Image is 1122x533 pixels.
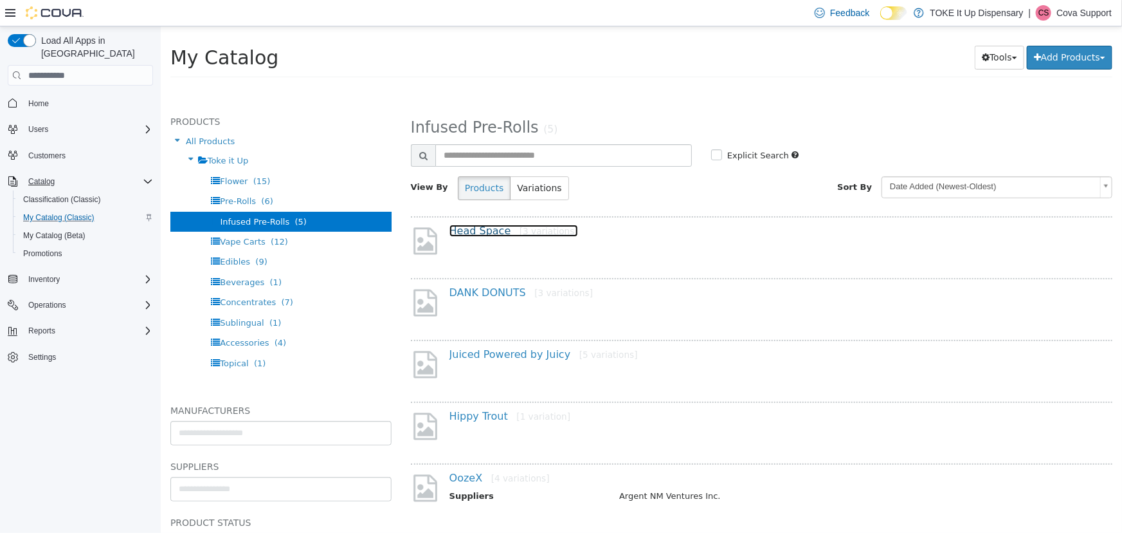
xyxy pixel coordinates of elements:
[250,446,279,478] img: missing-image.png
[23,96,54,111] a: Home
[676,156,711,165] span: Sort By
[1036,5,1051,21] div: Cova Support
[10,88,231,103] h5: Products
[250,384,279,416] img: missing-image.png
[289,445,389,458] a: OozeX[4 variations]
[100,170,112,180] span: (6)
[36,34,153,60] span: Load All Apps in [GEOGRAPHIC_DATA]
[59,170,95,180] span: Pre-Rolls
[250,323,279,354] img: missing-image.png
[10,20,118,42] span: My Catalog
[880,6,907,20] input: Dark Mode
[1038,5,1049,21] span: CS
[13,191,158,209] button: Classification (Classic)
[23,148,71,164] a: Customers
[930,5,1024,21] p: TOKE It Up Dispensary
[289,463,449,480] th: Suppliers
[93,332,105,342] span: (1)
[18,210,100,225] a: My Catalog (Classic)
[28,151,66,161] span: Customers
[830,6,869,19] span: Feedback
[25,110,74,120] span: All Products
[18,228,153,243] span: My Catalog (Beta)
[250,261,279,292] img: missing-image.png
[359,200,417,210] small: [3 variations]
[18,228,91,243] a: My Catalog (Beta)
[250,92,378,110] span: Infused Pre-Rolls
[18,246,153,261] span: Promotions
[28,176,55,187] span: Catalog
[23,323,153,339] span: Reports
[419,323,477,333] small: [5 variations]
[10,433,231,448] h5: Suppliers
[23,174,60,189] button: Catalog
[59,251,104,261] span: Beverages
[13,245,158,263] button: Promotions
[23,297,71,313] button: Operations
[23,212,95,223] span: My Catalog (Classic)
[563,123,628,136] label: Explicit Search
[383,97,397,109] small: (5)
[23,272,153,287] span: Inventory
[23,174,153,189] span: Catalog
[250,199,279,230] img: missing-image.png
[95,230,106,240] span: (9)
[23,350,61,365] a: Settings
[18,192,106,207] a: Classification (Classic)
[134,191,146,200] span: (5)
[866,19,952,43] button: Add Products
[47,129,88,139] span: Toke it Up
[721,150,952,172] a: Date Added (Newest-Oldest)
[59,210,105,220] span: Vape Carts
[110,210,127,220] span: (12)
[289,260,432,272] a: DANK DONUTS[3 variations]
[3,93,158,112] button: Home
[23,122,153,137] span: Users
[23,323,60,339] button: Reports
[814,19,864,43] button: Tools
[28,274,60,285] span: Inventory
[449,463,930,480] td: Argent NM Ventures Inc.
[26,6,84,19] img: Cova
[3,120,158,138] button: Users
[114,312,125,321] span: (4)
[289,322,477,334] a: Juiced Powered by Juicy[5 variations]
[289,198,417,210] a: Head Space[3 variations]
[3,270,158,288] button: Inventory
[59,271,115,281] span: Concentrates
[93,150,110,160] span: (15)
[3,348,158,366] button: Settings
[10,377,231,392] h5: Manufacturers
[330,447,389,457] small: [4 variations]
[289,384,410,396] a: Hippy Trout[1 variation]
[13,227,158,245] button: My Catalog (Beta)
[28,124,48,135] span: Users
[1056,5,1112,21] p: Cova Support
[3,146,158,165] button: Customers
[23,194,101,205] span: Classification (Classic)
[59,150,87,160] span: Flower
[59,292,103,301] span: Sublingual
[3,322,158,340] button: Reports
[18,210,153,225] span: My Catalog (Classic)
[721,151,934,171] span: Date Added (Newest-Oldest)
[109,251,121,261] span: (1)
[3,173,158,191] button: Catalog
[23,122,53,137] button: Users
[8,88,153,400] nav: Complex example
[297,150,350,174] button: Products
[23,230,86,241] span: My Catalog (Beta)
[349,150,408,174] button: Variations
[18,192,153,207] span: Classification (Classic)
[13,209,158,227] button: My Catalog (Classic)
[28,352,56,362] span: Settings
[121,271,132,281] span: (7)
[23,248,62,259] span: Promotions
[28,98,49,109] span: Home
[109,292,120,301] span: (1)
[59,312,108,321] span: Accessories
[3,296,158,314] button: Operations
[23,95,153,111] span: Home
[28,300,66,310] span: Operations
